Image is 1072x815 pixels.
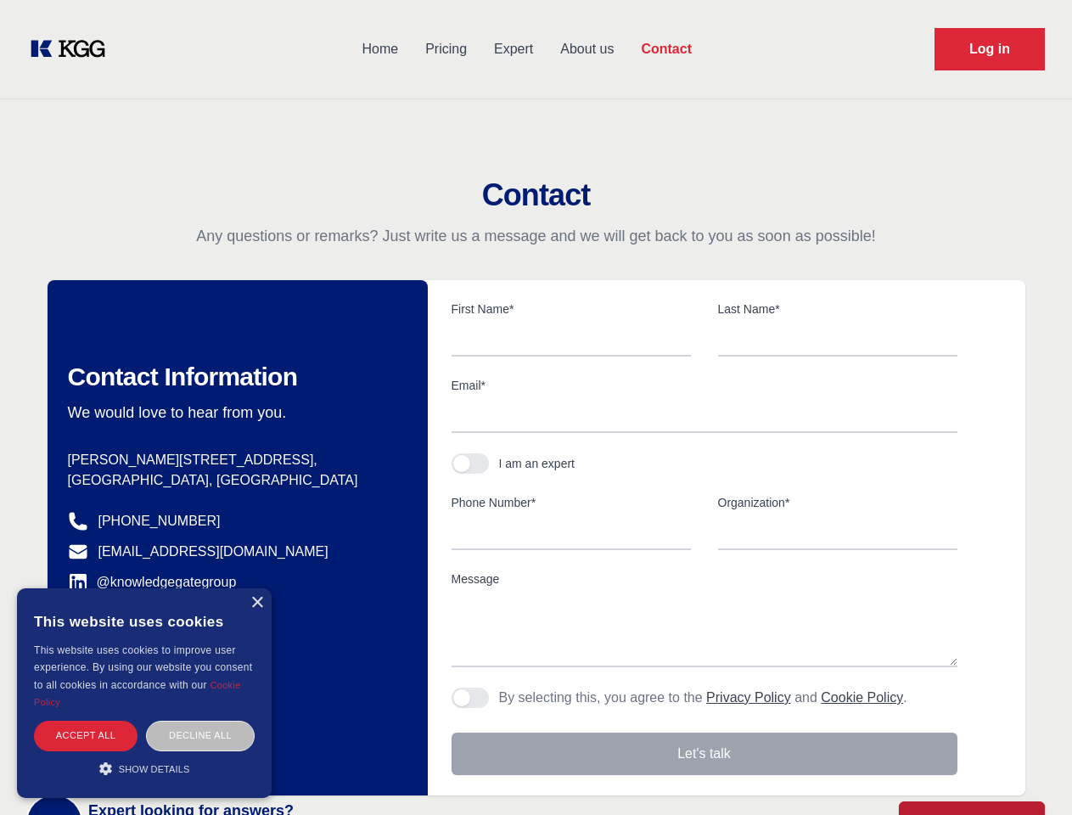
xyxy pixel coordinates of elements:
p: Any questions or remarks? Just write us a message and we will get back to you as soon as possible! [20,226,1052,246]
a: [EMAIL_ADDRESS][DOMAIN_NAME] [98,542,328,562]
div: Decline all [146,721,255,750]
a: KOL Knowledge Platform: Talk to Key External Experts (KEE) [27,36,119,63]
p: [PERSON_NAME][STREET_ADDRESS], [68,450,401,470]
div: I am an expert [499,455,575,472]
div: Accept all [34,721,138,750]
label: Message [452,570,957,587]
a: [PHONE_NUMBER] [98,511,221,531]
p: [GEOGRAPHIC_DATA], [GEOGRAPHIC_DATA] [68,470,401,491]
a: Expert [480,27,547,71]
a: Cookie Policy [821,690,903,705]
div: Show details [34,760,255,777]
a: About us [547,27,627,71]
iframe: Chat Widget [987,733,1072,815]
p: We would love to hear from you. [68,402,401,423]
div: Close [250,597,263,610]
h2: Contact [20,178,1052,212]
p: By selecting this, you agree to the and . [499,688,907,708]
label: Email* [452,377,957,394]
span: This website uses cookies to improve user experience. By using our website you consent to all coo... [34,644,252,691]
label: Phone Number* [452,494,691,511]
label: Organization* [718,494,957,511]
h2: Contact Information [68,362,401,392]
a: @knowledgegategroup [68,572,237,593]
a: Cookie Policy [34,680,241,707]
label: First Name* [452,301,691,318]
label: Last Name* [718,301,957,318]
div: This website uses cookies [34,601,255,642]
a: Privacy Policy [706,690,791,705]
a: Contact [627,27,705,71]
a: Request Demo [934,28,1045,70]
a: Home [348,27,412,71]
button: Let's talk [452,733,957,775]
span: Show details [119,764,190,774]
a: Pricing [412,27,480,71]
